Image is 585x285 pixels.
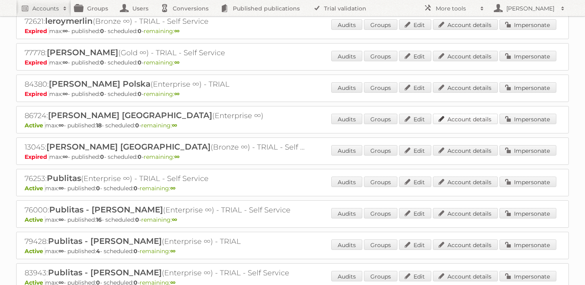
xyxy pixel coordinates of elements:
[49,205,163,214] span: Publitas - [PERSON_NAME]
[364,239,397,250] a: Groups
[45,16,93,26] span: leroymerlin
[135,216,139,223] strong: 0
[138,27,142,35] strong: 0
[499,145,556,156] a: Impersonate
[138,153,142,160] strong: 0
[25,205,307,215] h2: 76000: (Enterprise ∞) - TRIAL - Self Service
[433,145,498,156] a: Account details
[25,16,307,27] h2: 72621: (Bronze ∞) - TRIAL - Self Service
[25,110,307,121] h2: 86724: (Enterprise ∞)
[174,90,180,98] strong: ∞
[499,19,556,30] a: Impersonate
[49,79,150,89] span: [PERSON_NAME] Polska
[100,59,104,66] strong: 0
[134,248,138,255] strong: 0
[364,271,397,281] a: Groups
[25,90,560,98] p: max: - published: - scheduled: -
[399,208,431,218] a: Edit
[399,145,431,156] a: Edit
[100,27,104,35] strong: 0
[331,51,362,61] a: Audits
[144,27,180,35] span: remaining:
[399,239,431,250] a: Edit
[25,59,49,66] span: Expired
[174,153,180,160] strong: ∞
[63,27,68,35] strong: ∞
[144,59,180,66] span: remaining:
[170,185,175,192] strong: ∞
[47,173,81,183] span: Publitas
[96,248,100,255] strong: 4
[504,4,557,12] h2: [PERSON_NAME]
[144,90,180,98] span: remaining:
[134,185,138,192] strong: 0
[96,185,100,192] strong: 0
[499,114,556,124] a: Impersonate
[331,177,362,187] a: Audits
[364,51,397,61] a: Groups
[433,208,498,218] a: Account details
[399,177,431,187] a: Edit
[433,271,498,281] a: Account details
[499,82,556,93] a: Impersonate
[331,114,362,124] a: Audits
[172,216,177,223] strong: ∞
[25,59,560,66] p: max: - published: - scheduled: -
[170,248,175,255] strong: ∞
[63,59,68,66] strong: ∞
[25,79,307,89] h2: 84380: (Enterprise ∞) - TRIAL
[25,185,560,192] p: max: - published: - scheduled: -
[364,208,397,218] a: Groups
[48,236,162,246] span: Publitas - [PERSON_NAME]
[25,27,560,35] p: max: - published: - scheduled: -
[25,90,49,98] span: Expired
[140,185,175,192] span: remaining:
[436,4,476,12] h2: More tools
[135,122,139,129] strong: 0
[58,185,64,192] strong: ∞
[138,59,142,66] strong: 0
[364,19,397,30] a: Groups
[140,248,175,255] span: remaining:
[499,208,556,218] a: Impersonate
[58,248,64,255] strong: ∞
[63,153,68,160] strong: ∞
[499,177,556,187] a: Impersonate
[138,90,142,98] strong: 0
[172,122,177,129] strong: ∞
[364,114,397,124] a: Groups
[32,4,59,12] h2: Accounts
[399,51,431,61] a: Edit
[331,19,362,30] a: Audits
[399,19,431,30] a: Edit
[364,145,397,156] a: Groups
[399,114,431,124] a: Edit
[48,110,212,120] span: [PERSON_NAME] [GEOGRAPHIC_DATA]
[25,48,307,58] h2: 77778: (Gold ∞) - TRIAL - Self Service
[331,208,362,218] a: Audits
[433,82,498,93] a: Account details
[331,239,362,250] a: Audits
[174,27,180,35] strong: ∞
[100,153,104,160] strong: 0
[25,142,307,152] h2: 13045: (Bronze ∞) - TRIAL - Self Service
[433,19,498,30] a: Account details
[100,90,104,98] strong: 0
[25,173,307,184] h2: 76253: (Enterprise ∞) - TRIAL - Self Service
[25,27,49,35] span: Expired
[433,177,498,187] a: Account details
[58,216,64,223] strong: ∞
[96,216,102,223] strong: 16
[499,239,556,250] a: Impersonate
[48,268,162,277] span: Publitas - [PERSON_NAME]
[25,268,307,278] h2: 83943: (Enterprise ∞) - TRIAL - Self Service
[331,145,362,156] a: Audits
[25,122,560,129] p: max: - published: - scheduled: -
[399,82,431,93] a: Edit
[25,153,560,160] p: max: - published: - scheduled: -
[433,51,498,61] a: Account details
[58,122,64,129] strong: ∞
[46,142,211,152] span: [PERSON_NAME] [GEOGRAPHIC_DATA]
[499,51,556,61] a: Impersonate
[433,239,498,250] a: Account details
